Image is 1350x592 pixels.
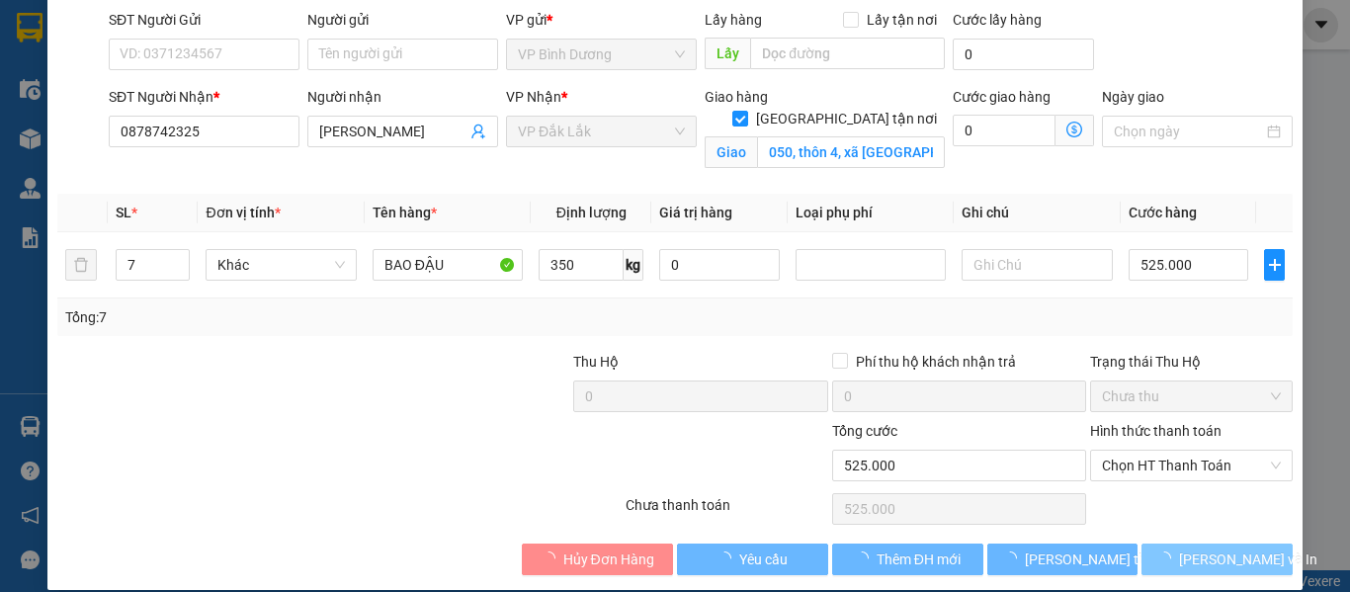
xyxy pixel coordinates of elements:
[65,249,97,281] button: delete
[1141,544,1293,575] button: [PERSON_NAME] và In
[563,549,654,570] span: Hủy Đơn Hàng
[987,544,1139,575] button: [PERSON_NAME] thay đổi
[659,205,732,220] span: Giá trị hàng
[953,12,1042,28] label: Cước lấy hàng
[1265,257,1284,273] span: plus
[109,9,299,31] div: SĐT Người Gửi
[1102,381,1281,411] span: Chưa thu
[705,89,768,105] span: Giao hàng
[832,423,897,439] span: Tổng cước
[748,108,945,129] span: [GEOGRAPHIC_DATA] tận nơi
[1090,423,1222,439] label: Hình thức thanh toán
[109,86,299,108] div: SĐT Người Nhận
[1264,249,1285,281] button: plus
[953,39,1094,70] input: Cước lấy hàng
[506,9,697,31] div: VP gửi
[859,9,945,31] span: Lấy tận nơi
[1114,121,1263,142] input: Ngày giao
[573,354,619,370] span: Thu Hộ
[953,89,1051,105] label: Cước giao hàng
[1157,551,1179,565] span: loading
[518,117,685,146] span: VP Đắk Lắk
[954,194,1120,232] th: Ghi chú
[373,249,523,281] input: VD: Bàn, Ghế
[65,306,523,328] div: Tổng: 7
[1129,205,1197,220] span: Cước hàng
[832,544,983,575] button: Thêm ĐH mới
[705,136,757,168] span: Giao
[522,544,673,575] button: Hủy Đơn Hàng
[373,205,437,220] span: Tên hàng
[1179,549,1317,570] span: [PERSON_NAME] và In
[624,494,830,529] div: Chưa thanh toán
[1102,451,1281,480] span: Chọn HT Thanh Toán
[116,205,131,220] span: SL
[518,40,685,69] span: VP Bình Dương
[962,249,1112,281] input: Ghi Chú
[750,38,945,69] input: Dọc đường
[206,205,280,220] span: Đơn vị tính
[855,551,877,565] span: loading
[739,549,788,570] span: Yêu cầu
[705,12,762,28] span: Lấy hàng
[877,549,961,570] span: Thêm ĐH mới
[757,136,945,168] input: Giao tận nơi
[1066,122,1082,137] span: dollar-circle
[307,9,498,31] div: Người gửi
[788,194,954,232] th: Loại phụ phí
[848,351,1024,373] span: Phí thu hộ khách nhận trả
[705,38,750,69] span: Lấy
[717,551,739,565] span: loading
[217,250,344,280] span: Khác
[470,124,486,139] span: user-add
[307,86,498,108] div: Người nhận
[1003,551,1025,565] span: loading
[1025,549,1183,570] span: [PERSON_NAME] thay đổi
[556,205,627,220] span: Định lượng
[624,249,643,281] span: kg
[1102,89,1164,105] label: Ngày giao
[542,551,563,565] span: loading
[953,115,1055,146] input: Cước giao hàng
[677,544,828,575] button: Yêu cầu
[1090,351,1293,373] div: Trạng thái Thu Hộ
[506,89,561,105] span: VP Nhận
